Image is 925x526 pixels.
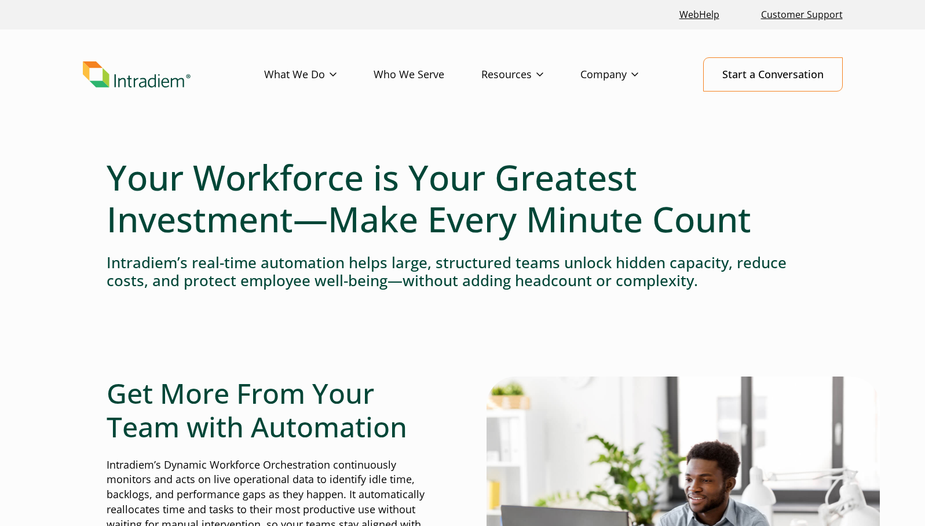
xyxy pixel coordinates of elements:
a: Resources [481,58,580,92]
a: Link opens in a new window [675,2,724,27]
a: Customer Support [756,2,847,27]
img: Intradiem [83,61,191,88]
a: Company [580,58,675,92]
a: Who We Serve [374,58,481,92]
a: Link to homepage of Intradiem [83,61,264,88]
h4: Intradiem’s real-time automation helps large, structured teams unlock hidden capacity, reduce cos... [107,254,819,290]
a: What We Do [264,58,374,92]
h2: Get More From Your Team with Automation [107,377,439,443]
h1: Your Workforce is Your Greatest Investment—Make Every Minute Count [107,156,819,240]
a: Start a Conversation [703,57,843,92]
